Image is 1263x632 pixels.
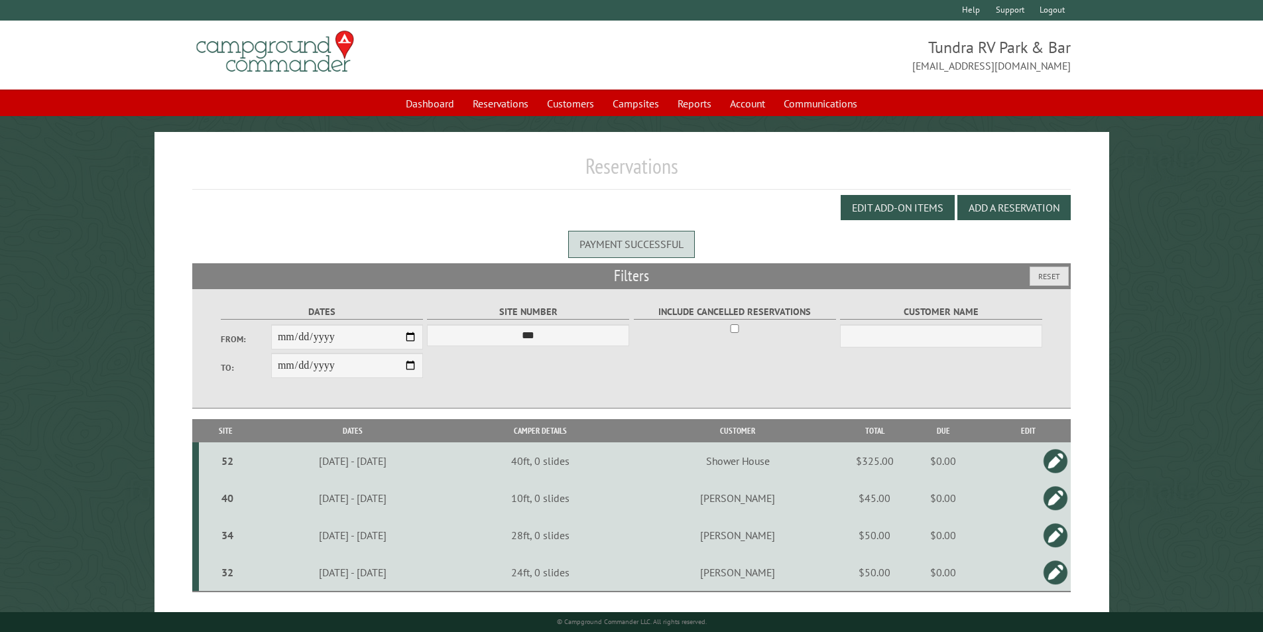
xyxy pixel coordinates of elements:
[901,554,985,592] td: $0.00
[192,153,1071,190] h1: Reservations
[627,442,848,479] td: Shower House
[398,91,462,116] a: Dashboard
[841,195,955,220] button: Edit Add-on Items
[627,554,848,592] td: [PERSON_NAME]
[848,554,901,592] td: $50.00
[204,491,251,505] div: 40
[427,304,629,320] label: Site Number
[670,91,719,116] a: Reports
[1030,267,1069,286] button: Reset
[453,442,627,479] td: 40ft, 0 slides
[634,304,836,320] label: Include Cancelled Reservations
[255,454,451,468] div: [DATE] - [DATE]
[848,419,901,442] th: Total
[848,517,901,554] td: $50.00
[605,91,667,116] a: Campsites
[453,554,627,592] td: 24ft, 0 slides
[901,442,985,479] td: $0.00
[627,517,848,554] td: [PERSON_NAME]
[192,263,1071,288] h2: Filters
[204,566,251,579] div: 32
[957,195,1071,220] button: Add a Reservation
[453,517,627,554] td: 28ft, 0 slides
[255,529,451,542] div: [DATE] - [DATE]
[632,36,1071,74] span: Tundra RV Park & Bar [EMAIL_ADDRESS][DOMAIN_NAME]
[453,419,627,442] th: Camper Details
[465,91,536,116] a: Reservations
[253,419,453,442] th: Dates
[848,442,901,479] td: $325.00
[221,333,271,346] label: From:
[985,419,1071,442] th: Edit
[255,491,451,505] div: [DATE] - [DATE]
[453,479,627,517] td: 10ft, 0 slides
[221,304,423,320] label: Dates
[539,91,602,116] a: Customers
[568,231,695,257] div: Payment successful
[204,454,251,468] div: 52
[199,419,253,442] th: Site
[776,91,865,116] a: Communications
[192,26,358,78] img: Campground Commander
[204,529,251,542] div: 34
[901,517,985,554] td: $0.00
[627,479,848,517] td: [PERSON_NAME]
[221,361,271,374] label: To:
[557,617,707,626] small: © Campground Commander LLC. All rights reserved.
[848,479,901,517] td: $45.00
[840,304,1042,320] label: Customer Name
[722,91,773,116] a: Account
[627,419,848,442] th: Customer
[901,419,985,442] th: Due
[255,566,451,579] div: [DATE] - [DATE]
[901,479,985,517] td: $0.00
